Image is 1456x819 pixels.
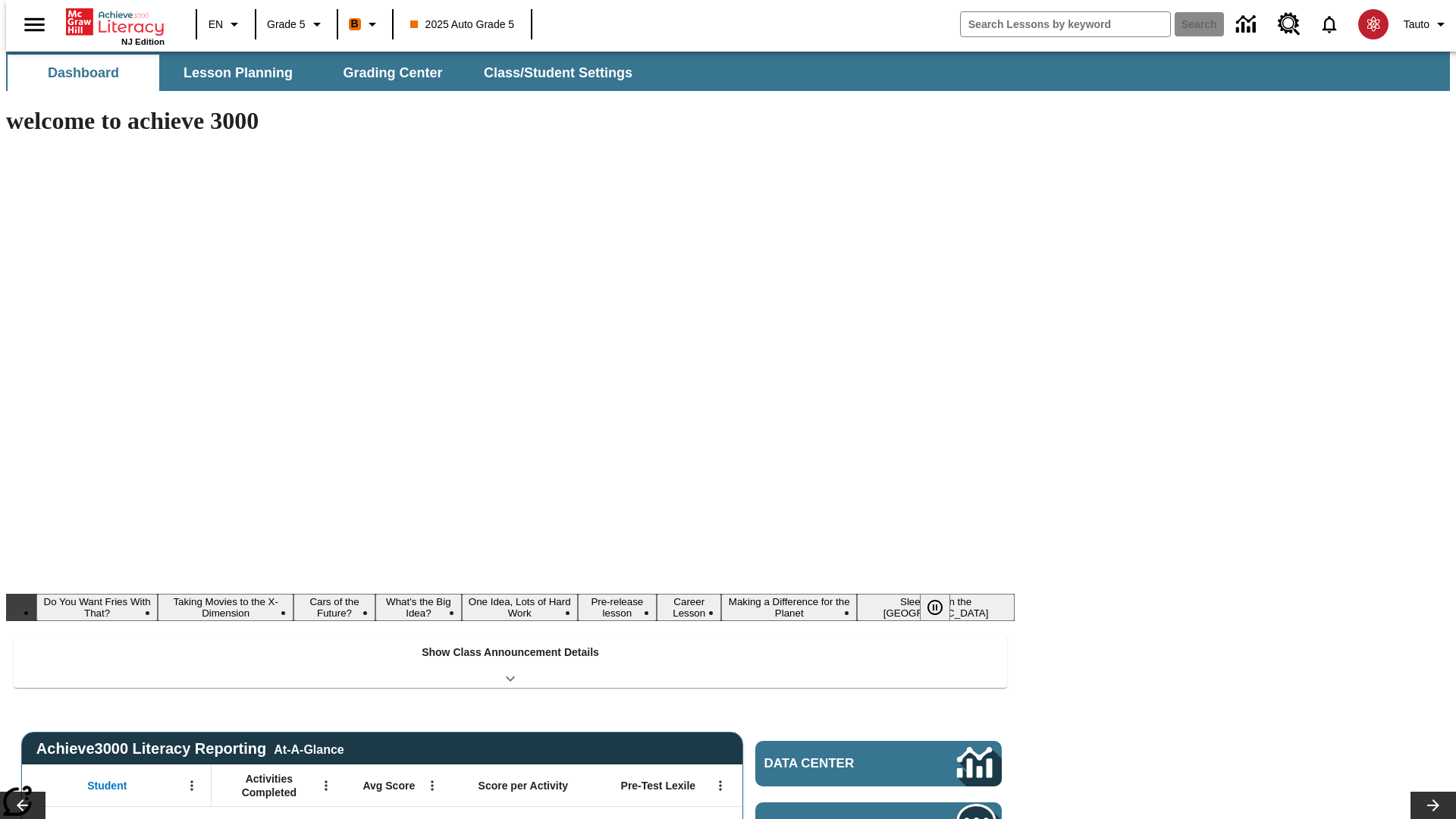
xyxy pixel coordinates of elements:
button: Slide 6 Pre-release lesson [578,594,657,621]
button: Profile/Settings [1398,11,1456,38]
span: Grade 5 [267,17,306,33]
span: Tauto [1404,17,1429,33]
h1: welcome to achieve 3000 [6,107,1015,135]
span: B [351,14,359,33]
button: Slide 9 Sleepless in the Animal Kingdom [857,594,1015,621]
button: Class/Student Settings [472,55,645,91]
button: Slide 4 What's the Big Idea? [375,594,462,621]
a: Data Center [1227,4,1269,45]
span: Score per Activity [479,779,569,792]
button: Select a new avatar [1349,5,1398,44]
div: Show Class Announcement Details [14,635,1007,688]
span: NJ Edition [121,37,165,46]
div: At-A-Glance [274,740,344,757]
button: Language: EN, Select a language [202,11,250,38]
button: Open Menu [315,774,337,797]
button: Slide 1 Do You Want Fries With That? [36,594,158,621]
span: EN [209,17,223,33]
button: Open Menu [709,774,732,797]
span: 2025 Auto Grade 5 [410,17,515,33]
button: Slide 3 Cars of the Future? [293,594,375,621]
span: Achieve3000 Literacy Reporting [36,740,344,758]
span: Pre-Test Lexile [621,779,696,792]
button: Grade: Grade 5, Select a grade [261,11,332,38]
p: Show Class Announcement Details [422,645,599,661]
button: Grading Center [317,55,469,91]
button: Open Menu [421,774,444,797]
button: Open Menu [180,774,203,797]
button: Pause [920,594,950,621]
button: Slide 7 Career Lesson [657,594,721,621]
span: Activities Completed [219,772,319,799]
span: Avg Score [362,779,415,792]
button: Slide 8 Making a Difference for the Planet [721,594,857,621]
button: Lesson Planning [162,55,314,91]
input: search field [961,12,1170,36]
button: Open side menu [12,2,57,47]
button: Dashboard [8,55,159,91]
a: Data Center [755,741,1002,786]
div: Home [66,5,165,46]
a: Home [66,7,165,37]
button: Slide 2 Taking Movies to the X-Dimension [158,594,293,621]
span: Student [87,779,127,792]
button: Boost Class color is orange. Change class color [343,11,388,38]
div: SubNavbar [6,52,1450,91]
span: Data Center [764,756,906,771]
div: Pause [920,594,965,621]
div: SubNavbar [6,55,646,91]
a: Notifications [1310,5,1349,44]
a: Resource Center, Will open in new tab [1269,4,1310,45]
button: Slide 5 One Idea, Lots of Hard Work [462,594,578,621]
button: Lesson carousel, Next [1410,792,1456,819]
img: avatar image [1358,9,1389,39]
